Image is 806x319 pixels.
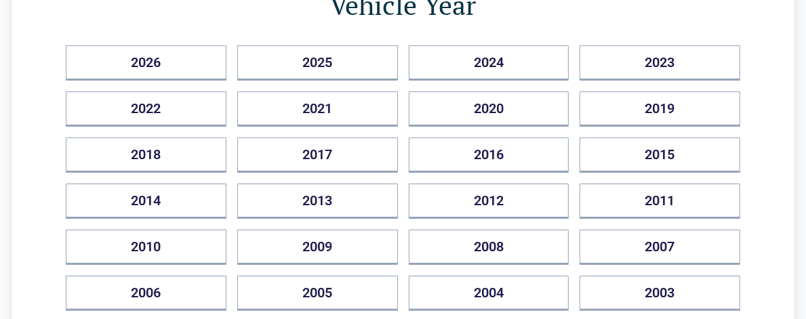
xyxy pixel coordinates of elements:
[66,137,226,173] button: 2018
[580,230,740,265] button: 2007
[409,230,569,265] button: 2008
[66,91,226,127] button: 2022
[66,276,226,311] button: 2006
[66,184,226,219] button: 2014
[580,184,740,219] button: 2011
[409,91,569,127] button: 2020
[66,230,226,265] button: 2010
[409,276,569,311] button: 2004
[409,137,569,173] button: 2016
[580,137,740,173] button: 2015
[237,276,398,311] button: 2005
[66,45,226,81] button: 2026
[237,137,398,173] button: 2017
[580,45,740,81] button: 2023
[580,276,740,311] button: 2003
[237,230,398,265] button: 2009
[409,45,569,81] button: 2024
[237,45,398,81] button: 2025
[237,91,398,127] button: 2021
[237,184,398,219] button: 2013
[409,184,569,219] button: 2012
[580,91,740,127] button: 2019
